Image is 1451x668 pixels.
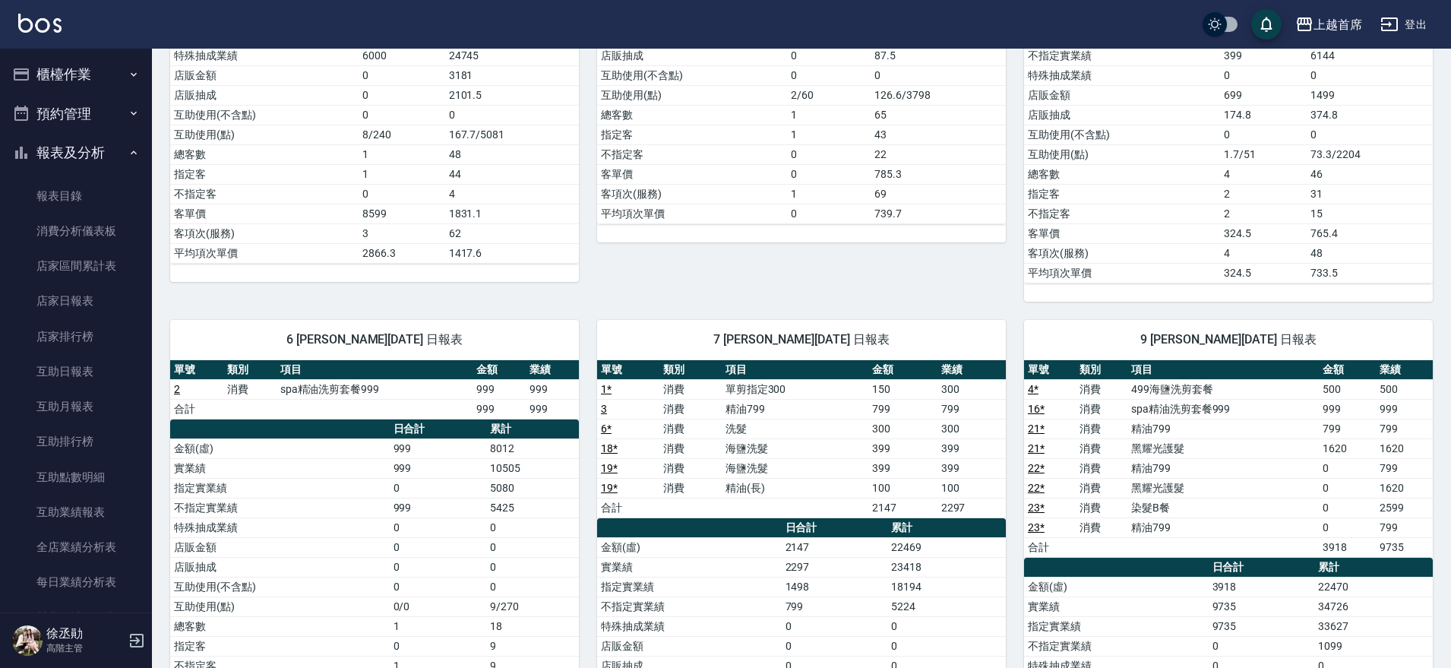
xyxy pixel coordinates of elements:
[1289,9,1368,40] button: 上越首席
[223,360,277,380] th: 類別
[787,204,871,223] td: 0
[597,65,787,85] td: 互助使用(不含點)
[12,625,43,656] img: Person
[390,518,486,537] td: 0
[277,379,473,399] td: spa精油洗剪套餐999
[170,399,223,419] td: 合計
[1307,204,1433,223] td: 15
[1076,458,1127,478] td: 消費
[486,557,579,577] td: 0
[1127,518,1319,537] td: 精油799
[1209,577,1315,597] td: 3918
[782,577,888,597] td: 1498
[46,626,124,641] h5: 徐丞勛
[1319,537,1376,557] td: 3918
[1376,518,1433,537] td: 799
[1024,636,1209,656] td: 不指定實業績
[782,616,888,636] td: 0
[170,557,390,577] td: 店販抽成
[1024,223,1220,243] td: 客單價
[871,85,1006,105] td: 126.6/3798
[871,144,1006,164] td: 22
[1024,263,1220,283] td: 平均項次單價
[1319,438,1376,458] td: 1620
[170,360,223,380] th: 單號
[1024,204,1220,223] td: 不指定客
[787,184,871,204] td: 1
[1076,478,1127,498] td: 消費
[1314,616,1433,636] td: 33627
[1024,577,1209,597] td: 金額(虛)
[868,498,937,518] td: 2147
[1076,438,1127,458] td: 消費
[1220,164,1307,184] td: 4
[871,125,1006,144] td: 43
[937,438,1006,458] td: 399
[787,85,871,105] td: 2/60
[868,360,937,380] th: 金額
[1307,105,1433,125] td: 374.8
[597,184,787,204] td: 客項次(服務)
[170,360,579,419] table: a dense table
[1076,379,1127,399] td: 消費
[597,360,1006,518] table: a dense table
[6,283,146,318] a: 店家日報表
[390,557,486,577] td: 0
[597,616,782,636] td: 特殊抽成業績
[6,460,146,495] a: 互助點數明細
[445,144,579,164] td: 48
[390,478,486,498] td: 0
[445,46,579,65] td: 24745
[473,379,526,399] td: 999
[782,537,888,557] td: 2147
[1220,263,1307,283] td: 324.5
[170,184,359,204] td: 不指定客
[1024,144,1220,164] td: 互助使用(點)
[1024,597,1209,616] td: 實業績
[659,458,722,478] td: 消費
[887,537,1006,557] td: 22469
[1209,597,1315,616] td: 9735
[170,616,390,636] td: 總客數
[659,379,722,399] td: 消費
[170,85,359,105] td: 店販抽成
[1220,204,1307,223] td: 2
[597,537,782,557] td: 金額(虛)
[445,243,579,263] td: 1417.6
[782,636,888,656] td: 0
[277,360,473,380] th: 項目
[6,319,146,354] a: 店家排行榜
[1127,498,1319,518] td: 染髮B餐
[170,458,390,478] td: 實業績
[1024,125,1220,144] td: 互助使用(不含點)
[937,379,1006,399] td: 300
[390,537,486,557] td: 0
[1209,616,1315,636] td: 9735
[359,204,444,223] td: 8599
[526,360,579,380] th: 業績
[1127,458,1319,478] td: 精油799
[722,379,869,399] td: 單剪指定300
[659,478,722,498] td: 消費
[445,184,579,204] td: 4
[6,530,146,565] a: 全店業績分析表
[445,65,579,85] td: 3181
[1220,65,1307,85] td: 0
[1127,360,1319,380] th: 項目
[1127,419,1319,438] td: 精油799
[359,164,444,184] td: 1
[782,597,888,616] td: 799
[1314,636,1433,656] td: 1099
[174,383,180,395] a: 2
[1251,9,1282,40] button: save
[787,164,871,184] td: 0
[359,46,444,65] td: 6000
[170,65,359,85] td: 店販金額
[359,223,444,243] td: 3
[1376,438,1433,458] td: 1620
[601,403,607,415] a: 3
[486,478,579,498] td: 5080
[1024,360,1076,380] th: 單號
[1319,498,1376,518] td: 0
[390,616,486,636] td: 1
